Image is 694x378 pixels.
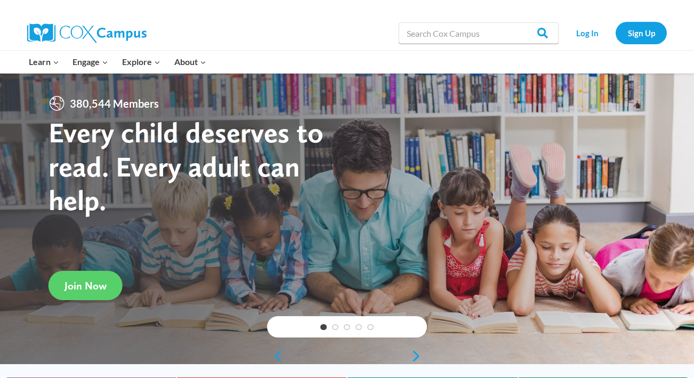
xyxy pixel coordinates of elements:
[332,324,338,331] a: 2
[411,350,427,363] a: next
[64,279,107,292] span: Join Now
[267,350,283,363] a: previous
[344,324,350,331] a: 3
[27,23,147,43] img: Cox Campus
[267,345,427,367] div: content slider buttons
[22,51,213,73] nav: Primary Navigation
[564,22,610,44] a: Log In
[49,271,123,300] a: Join Now
[320,324,327,331] a: 1
[367,324,374,331] a: 5
[66,95,163,112] span: 380,544 Members
[49,115,324,217] strong: Every child deserves to read. Every adult can help.
[72,55,108,69] span: Engage
[356,324,362,331] a: 4
[174,55,206,69] span: About
[29,55,59,69] span: Learn
[399,22,559,44] input: Search Cox Campus
[122,55,160,69] span: Explore
[616,22,667,44] a: Sign Up
[564,22,667,44] nav: Secondary Navigation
